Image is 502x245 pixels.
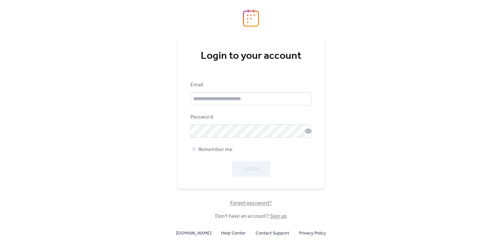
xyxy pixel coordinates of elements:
div: Email [191,81,310,89]
a: Contact Support [256,229,289,237]
a: [DOMAIN_NAME] [176,229,211,237]
div: Login to your account [191,50,311,63]
img: logo [243,9,259,27]
a: Forgot password? [230,201,272,205]
a: Privacy Policy [299,229,326,237]
span: Don't have an account? [215,212,287,220]
div: Password [191,113,310,121]
span: Forgot password? [230,199,272,207]
span: Remember me [198,146,233,154]
a: Sign up [270,211,287,221]
a: Help Center [221,229,246,237]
